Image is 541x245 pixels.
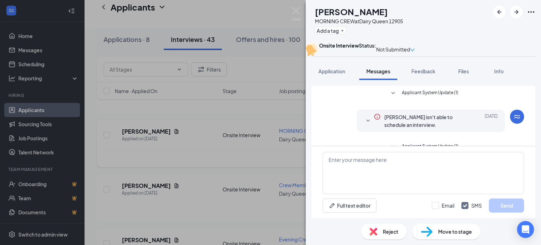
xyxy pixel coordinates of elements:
svg: WorkstreamLogo [513,112,521,121]
svg: SmallChevronDown [389,143,397,151]
svg: Pen [329,202,336,209]
span: Not Submitted [376,45,410,53]
button: ArrowRight [510,6,523,18]
h1: [PERSON_NAME] [315,6,388,18]
span: Application [318,68,345,74]
svg: Ellipses [527,8,535,16]
span: down [410,48,415,53]
b: Onsite Interview [319,42,359,49]
span: [DATE] [485,113,498,129]
span: Info [494,68,504,74]
span: Move to stage [438,228,472,235]
span: Applicant System Update (1) [402,89,458,98]
div: MORNING CREW at Dairy Queen 12905 [315,18,403,25]
svg: ArrowRight [512,8,521,16]
span: Reject [383,228,398,235]
div: Status : [359,42,376,56]
button: Send [489,198,524,213]
button: SmallChevronDownApplicant System Update (1) [389,143,458,151]
svg: Plus [340,29,344,33]
button: PlusAdd a tag [315,27,346,34]
span: Files [458,68,469,74]
svg: SmallChevronDown [389,89,397,98]
div: Open Intercom Messenger [517,221,534,238]
button: ArrowLeftNew [493,6,506,18]
span: Applicant System Update (1) [402,143,458,151]
svg: SmallChevronDown [364,117,372,125]
span: [PERSON_NAME] isn't able to schedule an interview. [384,113,466,129]
span: Feedback [411,68,435,74]
button: Full text editorPen [323,198,377,213]
span: Messages [366,68,390,74]
svg: ArrowLeftNew [495,8,504,16]
button: SmallChevronDownApplicant System Update (1) [389,89,458,98]
svg: Info [374,113,381,120]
